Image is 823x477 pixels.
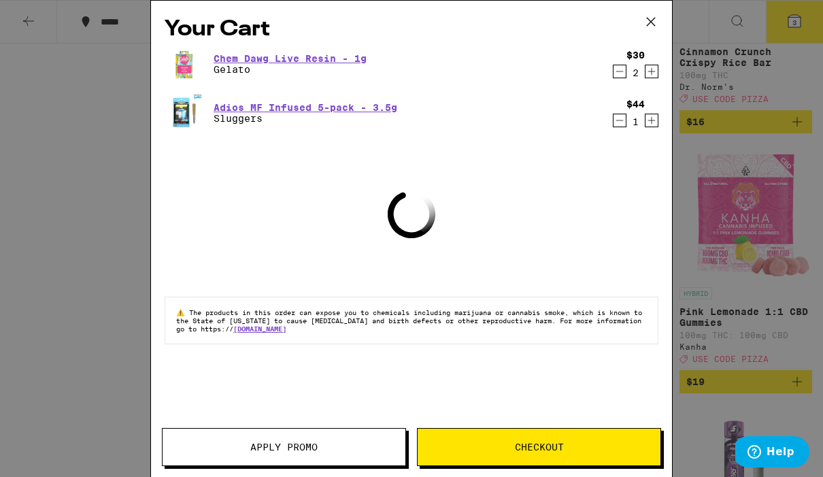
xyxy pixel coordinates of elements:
iframe: Opens a widget where you can find more information [735,436,809,470]
a: Chem Dawg Live Resin - 1g [214,53,367,64]
span: Checkout [515,442,564,452]
p: Gelato [214,64,367,75]
span: ⚠️ [176,308,189,316]
button: Increment [645,114,658,127]
img: Sluggers - Adios MF Infused 5-pack - 3.5g [165,94,203,132]
img: Gelato - Chem Dawg Live Resin - 1g [165,45,203,83]
div: $30 [626,50,645,61]
div: $44 [626,99,645,110]
button: Checkout [417,428,661,466]
a: Adios MF Infused 5-pack - 3.5g [214,102,397,113]
button: Apply Promo [162,428,406,466]
button: Decrement [613,65,626,78]
div: 2 [626,67,645,78]
a: [DOMAIN_NAME] [233,325,286,333]
h2: Your Cart [165,14,658,45]
span: The products in this order can expose you to chemicals including marijuana or cannabis smoke, whi... [176,308,642,333]
span: Apply Promo [250,442,318,452]
button: Increment [645,65,658,78]
p: Sluggers [214,113,397,124]
button: Decrement [613,114,626,127]
div: 1 [626,116,645,127]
